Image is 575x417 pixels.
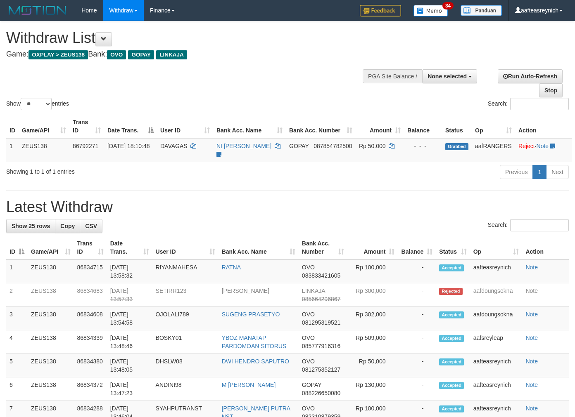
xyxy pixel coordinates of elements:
th: Status: activate to sort column ascending [436,236,470,259]
span: OVO [302,311,315,318]
td: aafdoungsokna [470,283,523,307]
span: Accepted [439,382,464,389]
div: Showing 1 to 1 of 1 entries [6,164,233,176]
th: Bank Acc. Name: activate to sort column ascending [213,115,286,138]
td: Rp 300,000 [347,283,398,307]
td: BOSKY01 [152,330,219,354]
div: - - - [407,142,439,150]
span: LINKAJA [302,287,325,294]
span: Copy 081295319521 to clipboard [302,319,340,326]
span: GOPAY [302,382,321,388]
td: ANDINI98 [152,377,219,401]
th: Action [522,236,569,259]
a: Note [525,405,538,412]
span: Copy 083833421605 to clipboard [302,272,340,279]
span: OVO [302,358,315,365]
span: Copy 088226650080 to clipboard [302,390,340,396]
a: [PERSON_NAME] [222,287,269,294]
td: ZEUS138 [19,138,69,162]
td: 1 [6,138,19,162]
th: Trans ID: activate to sort column ascending [69,115,104,138]
td: aafteasreynich [470,259,523,283]
h4: Game: Bank: [6,50,375,59]
th: Game/API: activate to sort column ascending [19,115,69,138]
th: Status [442,115,472,138]
td: · [515,138,572,162]
label: Search: [488,98,569,110]
a: Note [525,311,538,318]
a: Previous [500,165,533,179]
span: OVO [302,405,315,412]
td: aafRANGERS [472,138,515,162]
th: Bank Acc. Number: activate to sort column ascending [299,236,347,259]
th: Bank Acc. Number: activate to sort column ascending [286,115,356,138]
label: Show entries [6,98,69,110]
span: DAVAGAS [160,143,188,149]
span: OVO [302,264,315,271]
button: None selected [422,69,477,83]
span: Rejected [439,288,462,295]
a: Note [537,143,549,149]
span: [DATE] 18:10:48 [107,143,150,149]
td: aafdoungsokna [470,307,523,330]
th: Game/API: activate to sort column ascending [28,236,74,259]
a: Note [525,264,538,271]
a: NI [PERSON_NAME] [216,143,271,149]
a: RATNA [222,264,241,271]
td: aafteasreynich [470,377,523,401]
span: Grabbed [445,143,468,150]
th: Op: activate to sort column ascending [470,236,523,259]
h1: Latest Withdraw [6,199,569,215]
a: Note [525,382,538,388]
span: Rp 50.000 [359,143,386,149]
span: Accepted [439,405,464,412]
span: Copy 081275352127 to clipboard [302,366,340,373]
img: Button%20Memo.svg [413,5,448,16]
img: MOTION_logo.png [6,4,69,16]
th: Bank Acc. Name: activate to sort column ascending [219,236,299,259]
td: - [398,330,436,354]
th: User ID: activate to sort column ascending [157,115,213,138]
span: Accepted [439,358,464,365]
td: RIYANMAHESA [152,259,219,283]
input: Search: [510,98,569,110]
span: Copy 085664296867 to clipboard [302,296,340,302]
a: Stop [539,83,563,97]
td: [DATE] 13:47:23 [107,377,152,401]
th: Amount: activate to sort column ascending [356,115,404,138]
th: Balance [404,115,442,138]
td: 86834683 [74,283,107,307]
td: Rp 509,000 [347,330,398,354]
a: Next [546,165,569,179]
th: User ID: activate to sort column ascending [152,236,219,259]
td: - [398,307,436,330]
td: 4 [6,330,28,354]
td: [DATE] 13:54:58 [107,307,152,330]
input: Search: [510,219,569,231]
th: ID: activate to sort column descending [6,236,28,259]
a: Run Auto-Refresh [498,69,563,83]
a: Reject [518,143,535,149]
span: OVO [107,50,126,59]
td: [DATE] 13:48:05 [107,354,152,377]
span: Copy 087854782500 to clipboard [314,143,352,149]
a: Show 25 rows [6,219,55,233]
div: PGA Site Balance / [363,69,422,83]
a: DWI HENDRO SAPUTRO [222,358,289,365]
span: LINKAJA [156,50,187,59]
td: 6 [6,377,28,401]
a: Note [525,287,538,294]
span: GOPAY [289,143,309,149]
span: 34 [442,2,454,9]
td: ZEUS138 [28,377,74,401]
td: DHSLW08 [152,354,219,377]
a: 1 [532,165,546,179]
span: None selected [428,73,467,80]
td: 86834715 [74,259,107,283]
span: Copy [60,223,75,229]
th: Action [515,115,572,138]
span: 86792271 [73,143,98,149]
td: ZEUS138 [28,259,74,283]
td: OJOLALI789 [152,307,219,330]
a: Copy [55,219,80,233]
